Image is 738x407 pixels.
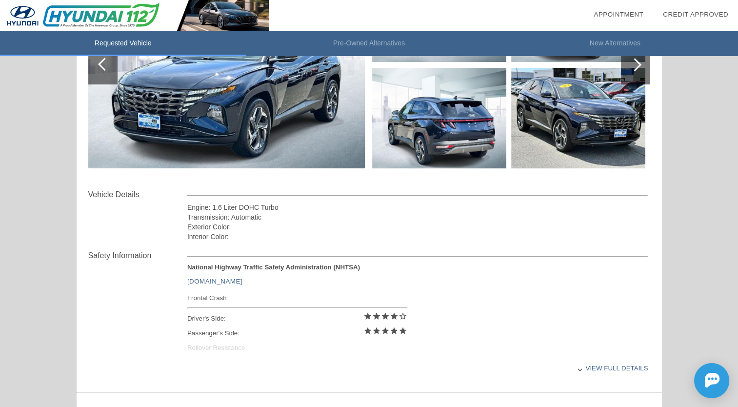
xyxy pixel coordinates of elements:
div: Vehicle Details [88,189,187,201]
i: star [372,312,381,321]
i: star [363,312,372,321]
div: Frontal Crash [187,292,407,304]
div: Engine: 1.6 Liter DOHC Turbo [187,203,648,212]
i: star [390,326,399,335]
div: Exterior Color: [187,222,648,232]
img: 3.jpg [372,68,506,168]
iframe: Chat Assistance [650,354,738,407]
div: Transmission: Automatic [187,212,648,222]
a: Credit Approved [663,11,728,18]
i: star [381,312,390,321]
li: New Alternatives [492,31,738,56]
div: Driver's Side: [187,311,407,326]
i: star [372,326,381,335]
div: Safety Information [88,250,187,262]
i: star [363,326,372,335]
i: star [390,312,399,321]
i: star_border [399,312,407,321]
div: View full details [187,356,648,380]
i: star [399,326,407,335]
a: [DOMAIN_NAME] [187,278,242,285]
img: 5.jpg [511,68,645,168]
div: Interior Color: [187,232,648,242]
strong: National Highway Traffic Safety Administration (NHTSA) [187,264,360,271]
i: star [381,326,390,335]
div: Passenger's Side: [187,326,407,341]
a: Appointment [594,11,643,18]
li: Pre-Owned Alternatives [246,31,492,56]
